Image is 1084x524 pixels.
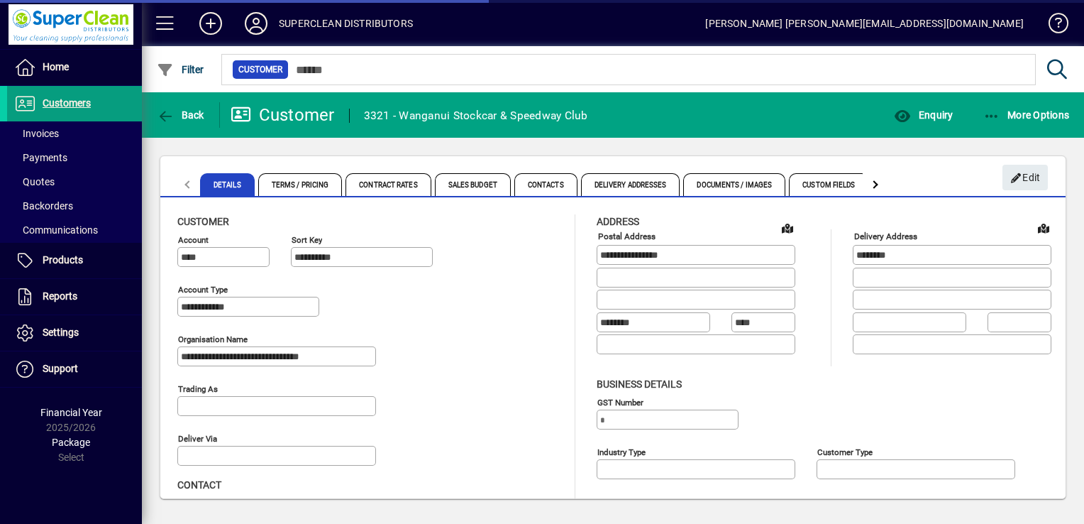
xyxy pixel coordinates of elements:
mat-label: Customer type [817,447,873,457]
span: Package [52,437,90,448]
mat-label: Organisation name [178,334,248,344]
span: Filter [157,64,204,75]
span: Delivery Addresses [581,173,680,196]
span: Contract Rates [345,173,431,196]
span: Back [157,109,204,121]
span: More Options [983,109,1070,121]
a: Quotes [7,170,142,194]
div: Customer [231,104,335,126]
mat-label: Account [178,235,209,245]
span: Address [597,216,639,227]
a: View on map [1032,217,1055,239]
span: Invoices [14,128,59,139]
button: More Options [980,102,1073,128]
a: Home [7,50,142,85]
button: Filter [153,57,208,82]
div: SUPERCLEAN DISTRIBUTORS [279,12,413,35]
mat-label: GST Number [597,397,643,407]
span: Customer [238,62,282,77]
mat-label: Customer group [597,496,658,506]
span: Details [200,173,255,196]
mat-label: Account Type [178,285,228,295]
a: Settings [7,315,142,351]
div: 3321 - Wanganui Stockcar & Speedway Club [364,104,588,127]
mat-label: Trading as [178,384,218,394]
span: Edit [1010,166,1041,190]
mat-label: Sort key [292,235,322,245]
a: Communications [7,218,142,242]
span: Quotes [14,176,55,187]
mat-label: Deliver via [178,434,217,444]
a: Reports [7,279,142,315]
a: Backorders [7,194,142,218]
a: View on map [776,217,799,239]
span: Business details [597,378,682,390]
button: Add [188,11,233,36]
span: Support [43,363,78,374]
span: Communications [14,224,98,236]
span: Sales Budget [435,173,511,196]
button: Profile [233,11,279,36]
a: Products [7,243,142,278]
button: Edit [1002,165,1048,190]
a: Invoices [7,121,142,146]
a: Knowledge Base [1038,3,1066,49]
span: Terms / Pricing [258,173,343,196]
mat-label: Industry type [597,447,646,457]
span: Financial Year [40,407,102,418]
span: Home [43,61,69,72]
span: Customer [177,216,229,227]
span: Reports [43,290,77,302]
span: Backorders [14,200,73,212]
app-page-header-button: Back [142,102,220,128]
span: Payments [14,152,67,163]
span: Products [43,254,83,266]
button: Enquiry [890,102,956,128]
span: Custom Fields [789,173,868,196]
span: Enquiry [894,109,953,121]
a: Support [7,351,142,387]
span: Documents / Images [683,173,785,196]
a: Payments [7,146,142,170]
div: [PERSON_NAME] [PERSON_NAME][EMAIL_ADDRESS][DOMAIN_NAME] [705,12,1024,35]
span: Customers [43,97,91,109]
span: Contacts [514,173,577,196]
button: Back [153,102,208,128]
span: Contact [177,479,221,491]
span: Settings [43,327,79,338]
